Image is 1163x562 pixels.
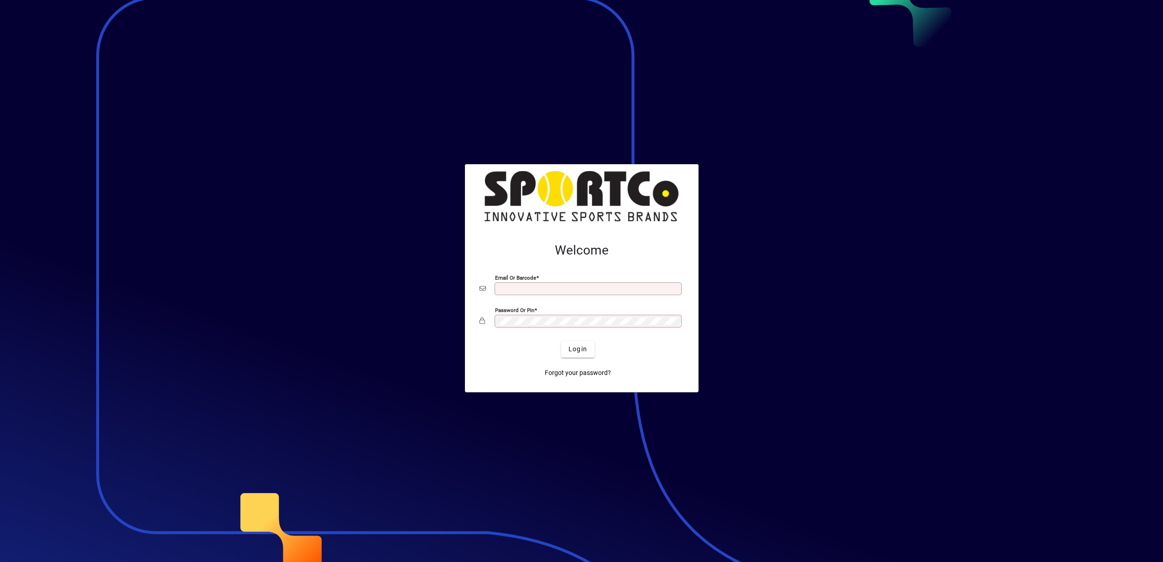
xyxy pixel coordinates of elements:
[495,274,536,281] mat-label: Email or Barcode
[545,368,611,378] span: Forgot your password?
[480,243,684,258] h2: Welcome
[495,307,534,313] mat-label: Password or Pin
[561,341,595,358] button: Login
[541,365,615,381] a: Forgot your password?
[568,344,587,354] span: Login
